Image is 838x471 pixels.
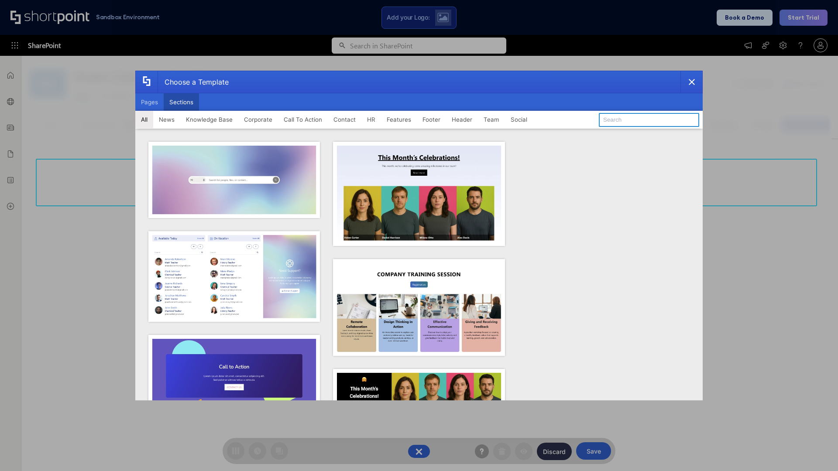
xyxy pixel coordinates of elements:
button: News [153,111,180,128]
button: Social [505,111,533,128]
input: Search [599,113,699,127]
div: Choose a Template [158,71,229,93]
button: Knowledge Base [180,111,238,128]
button: Call To Action [278,111,328,128]
button: Pages [135,93,164,111]
button: Sections [164,93,199,111]
button: HR [361,111,381,128]
button: Header [446,111,478,128]
button: Features [381,111,417,128]
button: Footer [417,111,446,128]
div: template selector [135,71,703,400]
button: Team [478,111,505,128]
button: All [135,111,153,128]
button: Corporate [238,111,278,128]
button: Contact [328,111,361,128]
iframe: Chat Widget [794,429,838,471]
